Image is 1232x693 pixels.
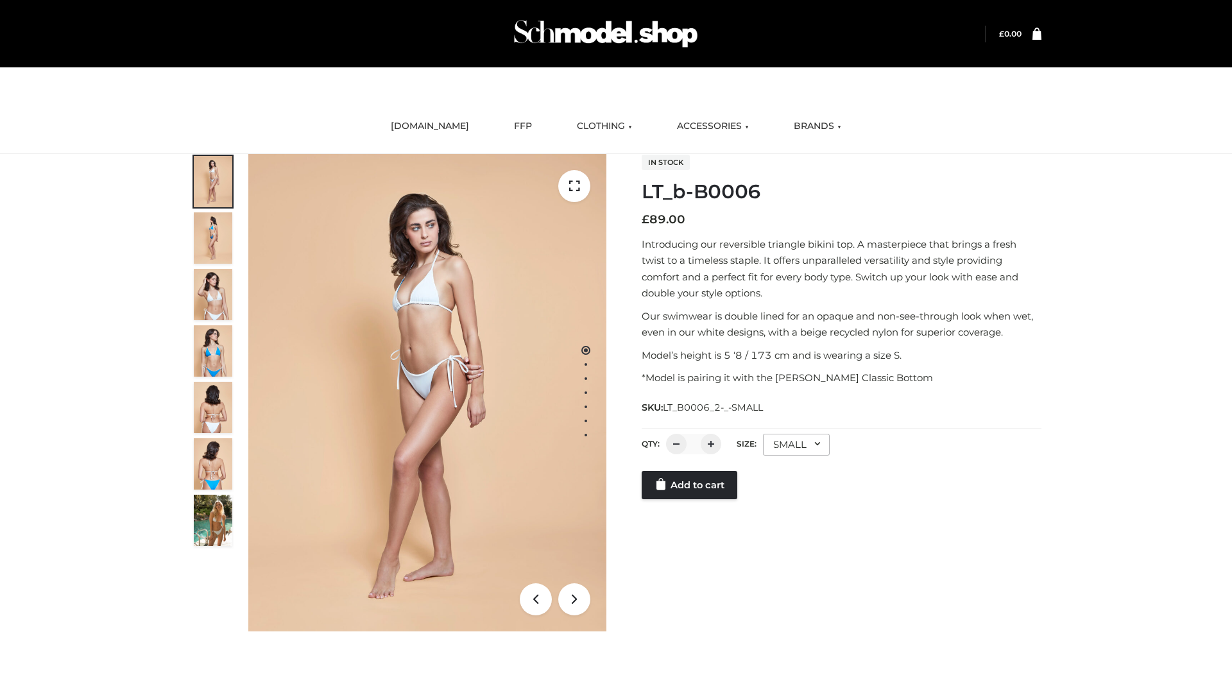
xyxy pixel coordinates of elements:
img: ArielClassicBikiniTop_CloudNine_AzureSky_OW114ECO_4-scaled.jpg [194,325,232,377]
a: BRANDS [784,112,851,141]
span: SKU: [642,400,764,415]
img: ArielClassicBikiniTop_CloudNine_AzureSky_OW114ECO_7-scaled.jpg [194,382,232,433]
a: CLOTHING [567,112,642,141]
img: ArielClassicBikiniTop_CloudNine_AzureSky_OW114ECO_2-scaled.jpg [194,212,232,264]
img: ArielClassicBikiniTop_CloudNine_AzureSky_OW114ECO_1 [248,154,606,631]
img: Arieltop_CloudNine_AzureSky2.jpg [194,495,232,546]
a: ACCESSORIES [667,112,758,141]
p: *Model is pairing it with the [PERSON_NAME] Classic Bottom [642,370,1041,386]
p: Our swimwear is double lined for an opaque and non-see-through look when wet, even in our white d... [642,308,1041,341]
div: SMALL [763,434,830,456]
span: In stock [642,155,690,170]
img: Schmodel Admin 964 [509,8,702,59]
p: Model’s height is 5 ‘8 / 173 cm and is wearing a size S. [642,347,1041,364]
span: £ [999,29,1004,38]
label: Size: [737,439,757,449]
img: ArielClassicBikiniTop_CloudNine_AzureSky_OW114ECO_8-scaled.jpg [194,438,232,490]
a: FFP [504,112,542,141]
h1: LT_b-B0006 [642,180,1041,203]
bdi: 0.00 [999,29,1022,38]
a: Add to cart [642,471,737,499]
span: £ [642,212,649,227]
label: QTY: [642,439,660,449]
a: £0.00 [999,29,1022,38]
img: ArielClassicBikiniTop_CloudNine_AzureSky_OW114ECO_3-scaled.jpg [194,269,232,320]
p: Introducing our reversible triangle bikini top. A masterpiece that brings a fresh twist to a time... [642,236,1041,302]
span: LT_B0006_2-_-SMALL [663,402,763,413]
img: ArielClassicBikiniTop_CloudNine_AzureSky_OW114ECO_1-scaled.jpg [194,156,232,207]
a: [DOMAIN_NAME] [381,112,479,141]
bdi: 89.00 [642,212,685,227]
